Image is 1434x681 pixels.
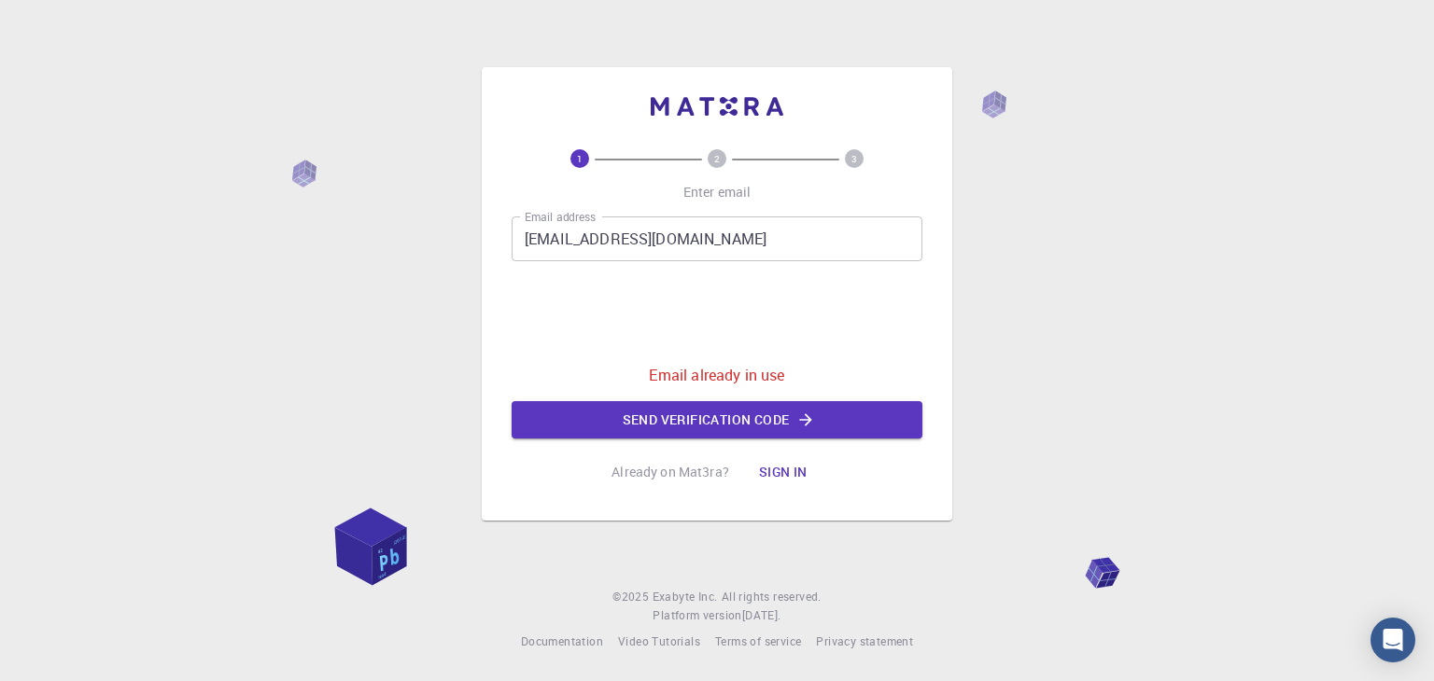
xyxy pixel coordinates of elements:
[512,401,922,438] button: Send verification code
[683,183,752,202] p: Enter email
[612,463,729,481] p: Already on Mat3ra?
[744,453,822,491] button: Sign in
[653,589,718,604] span: Exabyte Inc.
[742,607,781,622] span: [DATE] .
[525,209,596,225] label: Email address
[715,632,801,651] a: Terms of service
[649,364,784,386] p: Email already in use
[722,588,822,606] span: All rights reserved.
[851,152,857,165] text: 3
[742,606,781,625] a: [DATE].
[577,152,583,165] text: 1
[653,606,741,625] span: Platform version
[816,632,913,651] a: Privacy statement
[653,588,718,606] a: Exabyte Inc.
[618,632,700,651] a: Video Tutorials
[575,276,859,349] iframe: reCAPTCHA
[816,633,913,648] span: Privacy statement
[1371,618,1415,662] div: Open Intercom Messenger
[612,588,652,606] span: © 2025
[618,633,700,648] span: Video Tutorials
[714,152,720,165] text: 2
[521,633,603,648] span: Documentation
[521,632,603,651] a: Documentation
[715,633,801,648] span: Terms of service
